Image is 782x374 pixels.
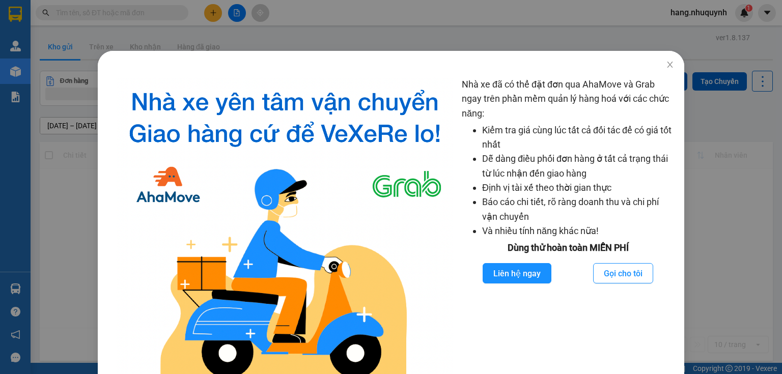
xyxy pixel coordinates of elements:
[482,123,674,152] li: Kiểm tra giá cùng lúc tất cả đối tác để có giá tốt nhất
[656,51,684,79] button: Close
[483,263,551,283] button: Liên hệ ngay
[493,267,541,280] span: Liên hệ ngay
[462,241,674,255] div: Dùng thử hoàn toàn MIỄN PHÍ
[593,263,653,283] button: Gọi cho tôi
[604,267,643,280] span: Gọi cho tôi
[666,61,674,69] span: close
[482,152,674,181] li: Dễ dàng điều phối đơn hàng ở tất cả trạng thái từ lúc nhận đến giao hàng
[482,195,674,224] li: Báo cáo chi tiết, rõ ràng doanh thu và chi phí vận chuyển
[482,224,674,238] li: Và nhiều tính năng khác nữa!
[482,181,674,195] li: Định vị tài xế theo thời gian thực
